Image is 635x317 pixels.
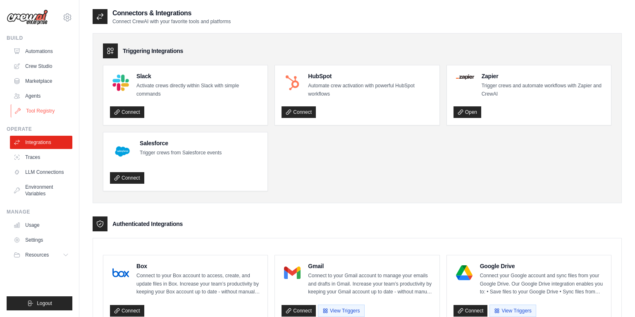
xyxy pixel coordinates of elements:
[11,104,73,118] a: Tool Registry
[282,106,316,118] a: Connect
[308,262,432,270] h4: Gmail
[10,233,72,247] a: Settings
[136,72,261,80] h4: Slack
[10,136,72,149] a: Integrations
[480,272,604,296] p: Connect your Google account and sync files from your Google Drive. Our Google Drive integration e...
[456,264,473,281] img: Google Drive Logo
[482,72,604,80] h4: Zapier
[110,106,144,118] a: Connect
[140,139,222,147] h4: Salesforce
[136,272,261,296] p: Connect to your Box account to access, create, and update files in Box. Increase your team’s prod...
[7,296,72,310] button: Logout
[25,252,49,258] span: Resources
[112,74,129,91] img: Slack Logo
[112,264,129,281] img: Box Logo
[123,47,183,55] h3: Triggering Integrations
[308,82,432,98] p: Automate crew activation with powerful HubSpot workflows
[7,10,48,25] img: Logo
[284,264,301,281] img: Gmail Logo
[7,126,72,132] div: Operate
[454,106,481,118] a: Open
[282,305,316,317] a: Connect
[112,220,183,228] h3: Authenticated Integrations
[10,248,72,262] button: Resources
[10,45,72,58] a: Automations
[454,305,488,317] a: Connect
[110,305,144,317] a: Connect
[136,262,261,270] h4: Box
[110,172,144,184] a: Connect
[10,219,72,232] a: Usage
[7,209,72,215] div: Manage
[112,142,132,161] img: Salesforce Logo
[140,149,222,157] p: Trigger crews from Salesforce events
[480,262,604,270] h4: Google Drive
[284,74,301,91] img: HubSpot Logo
[489,305,536,317] button: View Triggers
[10,89,72,103] a: Agents
[308,72,432,80] h4: HubSpot
[10,74,72,88] a: Marketplace
[112,18,231,25] p: Connect CrewAI with your favorite tools and platforms
[37,300,52,307] span: Logout
[482,82,604,98] p: Trigger crews and automate workflows with Zapier and CrewAI
[456,74,474,79] img: Zapier Logo
[7,35,72,41] div: Build
[10,180,72,200] a: Environment Variables
[112,8,231,18] h2: Connectors & Integrations
[10,60,72,73] a: Crew Studio
[308,272,432,296] p: Connect to your Gmail account to manage your emails and drafts in Gmail. Increase your team’s pro...
[318,305,364,317] button: View Triggers
[136,82,261,98] p: Activate crews directly within Slack with simple commands
[10,166,72,179] a: LLM Connections
[10,151,72,164] a: Traces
